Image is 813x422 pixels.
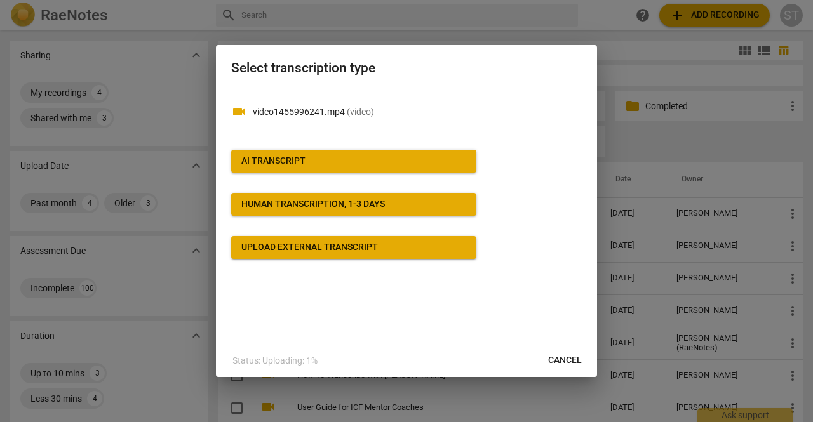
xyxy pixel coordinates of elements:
[241,155,306,168] div: AI Transcript
[538,349,592,372] button: Cancel
[347,107,374,117] span: ( video )
[232,354,318,367] p: Status: Uploading: 1%
[548,354,582,367] span: Cancel
[231,104,246,119] span: videocam
[253,105,582,119] p: video1455996241.mp4(video)
[241,241,378,254] div: Upload external transcript
[231,236,476,259] button: Upload external transcript
[231,60,582,76] h2: Select transcription type
[231,193,476,216] button: Human transcription, 1-3 days
[231,150,476,173] button: AI Transcript
[241,198,385,211] div: Human transcription, 1-3 days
